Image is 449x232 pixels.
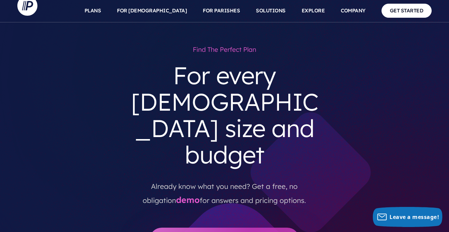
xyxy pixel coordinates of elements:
[129,173,320,208] p: Already know what you need? Get a free, no obligation for answers and pricing options.
[390,213,439,221] span: Leave a message!
[124,57,325,173] h3: For every [DEMOGRAPHIC_DATA] size and budget
[373,207,442,227] button: Leave a message!
[176,195,200,205] a: demo
[382,4,432,17] a: GET STARTED
[124,42,325,57] h1: Find the perfect plan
